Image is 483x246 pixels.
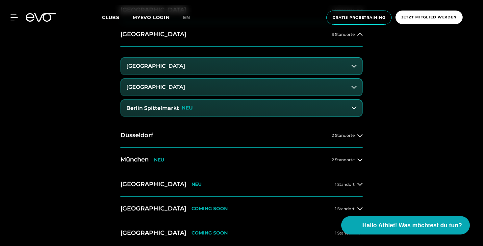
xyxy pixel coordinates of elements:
a: MYEVO LOGIN [133,14,170,20]
h2: [GEOGRAPHIC_DATA] [120,229,186,237]
span: 1 Standort [335,207,355,211]
h2: [GEOGRAPHIC_DATA] [120,205,186,213]
span: 2 Standorte [332,158,355,162]
button: Düsseldorf2 Standorte [120,123,363,148]
button: MünchenNEU2 Standorte [120,148,363,172]
p: NEU [154,157,164,163]
span: Jetzt Mitglied werden [401,14,457,20]
span: 1 Standort [335,231,355,235]
h3: Berlin Spittelmarkt [126,105,179,111]
span: 2 Standorte [332,133,355,137]
span: Hallo Athlet! Was möchtest du tun? [362,221,462,230]
button: [GEOGRAPHIC_DATA]COMING SOON1 Standort [120,221,363,245]
button: Hallo Athlet! Was möchtest du tun? [341,216,470,234]
span: Clubs [102,14,119,20]
span: 1 Standort [335,182,355,186]
h2: Düsseldorf [120,131,153,139]
span: 3 Standorte [332,32,355,37]
p: COMING SOON [191,206,228,211]
h3: [GEOGRAPHIC_DATA] [126,84,185,90]
a: Gratis Probetraining [324,11,394,25]
a: Clubs [102,14,133,20]
p: NEU [191,182,202,187]
p: NEU [182,105,193,111]
a: en [183,14,198,21]
span: en [183,14,190,20]
button: Berlin SpittelmarktNEU [121,100,362,116]
button: [GEOGRAPHIC_DATA]COMING SOON1 Standort [120,197,363,221]
h2: München [120,156,149,164]
h2: [GEOGRAPHIC_DATA] [120,180,186,188]
button: [GEOGRAPHIC_DATA]NEU1 Standort [120,172,363,197]
button: [GEOGRAPHIC_DATA] [121,79,362,95]
span: Gratis Probetraining [333,15,385,20]
button: [GEOGRAPHIC_DATA] [121,58,362,74]
a: Jetzt Mitglied werden [394,11,465,25]
p: COMING SOON [191,230,228,236]
h3: [GEOGRAPHIC_DATA] [126,63,185,69]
